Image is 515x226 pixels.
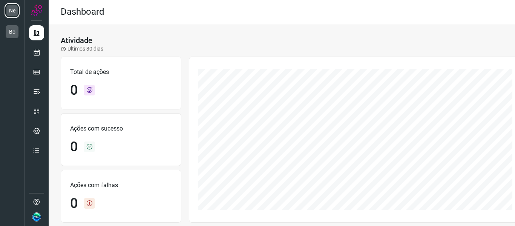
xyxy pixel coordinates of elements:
[5,3,20,18] li: Ne
[70,124,172,133] p: Ações com sucesso
[70,82,78,98] h1: 0
[70,195,78,212] h1: 0
[70,181,172,190] p: Ações com falhas
[61,36,92,45] h3: Atividade
[61,45,103,53] p: Últimos 30 dias
[31,5,42,16] img: Logo
[70,139,78,155] h1: 0
[61,6,104,17] h2: Dashboard
[70,68,172,77] p: Total de ações
[5,24,20,39] li: Bo
[32,212,41,221] img: 47c40af94961a9f83d4b05d5585d06bd.jpg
